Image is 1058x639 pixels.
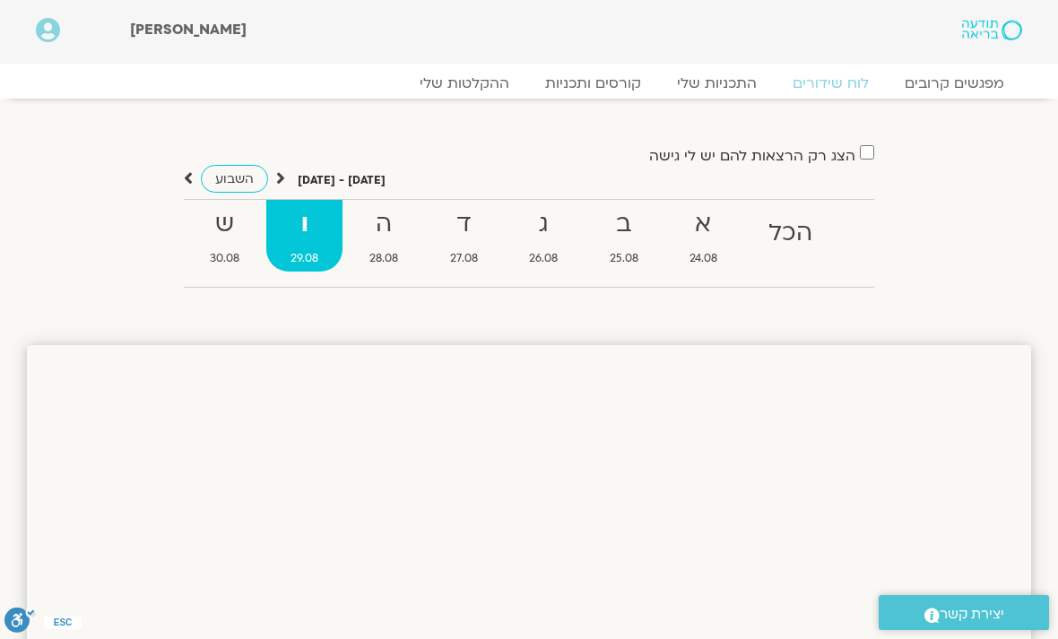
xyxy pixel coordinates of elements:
[659,74,775,92] a: התכניות שלי
[426,249,501,268] span: 27.08
[506,204,582,245] strong: ג
[879,595,1049,630] a: יצירת קשר
[665,200,741,272] a: א24.08
[130,20,247,39] span: [PERSON_NAME]
[36,74,1022,92] nav: Menu
[745,200,837,272] a: הכל
[527,74,659,92] a: קורסים ותכניות
[506,249,582,268] span: 26.08
[266,204,342,245] strong: ו
[426,204,501,245] strong: ד
[215,170,254,187] span: השבוע
[665,204,741,245] strong: א
[346,249,422,268] span: 28.08
[585,200,662,272] a: ב25.08
[266,249,342,268] span: 29.08
[585,204,662,245] strong: ב
[201,165,268,193] a: השבוע
[665,249,741,268] span: 24.08
[346,204,422,245] strong: ה
[775,74,887,92] a: לוח שידורים
[940,602,1004,626] span: יצירת קשר
[402,74,527,92] a: ההקלטות שלי
[266,200,342,272] a: ו29.08
[426,200,501,272] a: ד27.08
[506,200,582,272] a: ג26.08
[346,200,422,272] a: ה28.08
[298,171,386,190] p: [DATE] - [DATE]
[186,204,263,245] strong: ש
[887,74,1022,92] a: מפגשים קרובים
[585,249,662,268] span: 25.08
[186,200,263,272] a: ש30.08
[649,148,855,164] label: הצג רק הרצאות להם יש לי גישה
[186,249,263,268] span: 30.08
[745,213,837,254] strong: הכל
